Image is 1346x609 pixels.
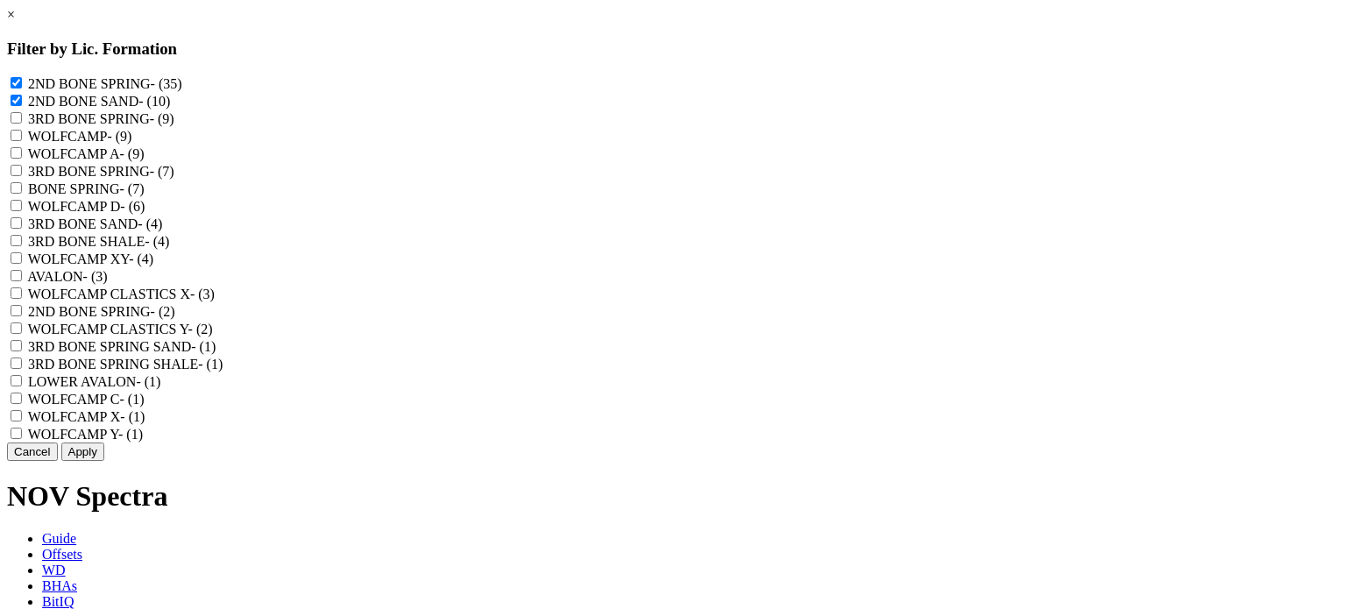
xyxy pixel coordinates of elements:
[120,199,145,214] span: - (6)
[28,216,162,231] label: 3RD BONE SAND
[42,578,77,593] span: BHAs
[28,199,145,214] label: WOLFCAMP D
[7,443,58,461] button: Cancel
[136,374,160,389] span: - (1)
[28,409,145,424] label: WOLFCAMP X
[28,94,170,109] label: 2ND BONE SAND
[28,181,144,196] label: BONE SPRING
[28,76,182,91] label: 2ND BONE SPRING
[28,251,153,266] label: WOLFCAMP XY
[42,594,74,609] span: BitIQ
[151,76,182,91] span: - (35)
[151,304,175,319] span: - (2)
[28,164,174,179] label: 3RD BONE SPRING
[28,129,132,144] label: WOLFCAMP
[120,409,145,424] span: - (1)
[83,269,108,284] span: - (3)
[28,392,145,407] label: WOLFCAMP C
[198,357,223,372] span: - (1)
[190,287,215,301] span: - (3)
[42,547,82,562] span: Offsets
[28,339,216,354] label: 3RD BONE SPRING SAND
[129,251,153,266] span: - (4)
[42,531,76,546] span: Guide
[119,146,144,161] span: - (9)
[7,480,1339,513] h1: NOV Spectra
[138,94,170,109] span: - (10)
[28,357,223,372] label: 3RD BONE SPRING SHALE
[28,304,175,319] label: 2ND BONE SPRING
[188,322,213,336] span: - (2)
[28,146,145,161] label: WOLFCAMP A
[138,216,162,231] span: - (4)
[191,339,216,354] span: - (1)
[107,129,131,144] span: - (9)
[28,234,169,249] label: 3RD BONE SHALE
[119,181,144,196] span: - (7)
[150,111,174,126] span: - (9)
[150,164,174,179] span: - (7)
[28,322,213,336] label: WOLFCAMP CLASTICS Y
[28,111,174,126] label: 3RD BONE SPRING
[28,374,160,389] label: LOWER AVALON
[28,427,143,442] label: WOLFCAMP Y
[27,269,107,284] label: AVALON
[7,7,15,22] a: ×
[28,287,215,301] label: WOLFCAMP CLASTICS X
[42,563,66,577] span: WD
[61,443,104,461] button: Apply
[7,39,1339,59] h3: Filter by Lic. Formation
[118,427,143,442] span: - (1)
[145,234,169,249] span: - (4)
[119,392,144,407] span: - (1)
